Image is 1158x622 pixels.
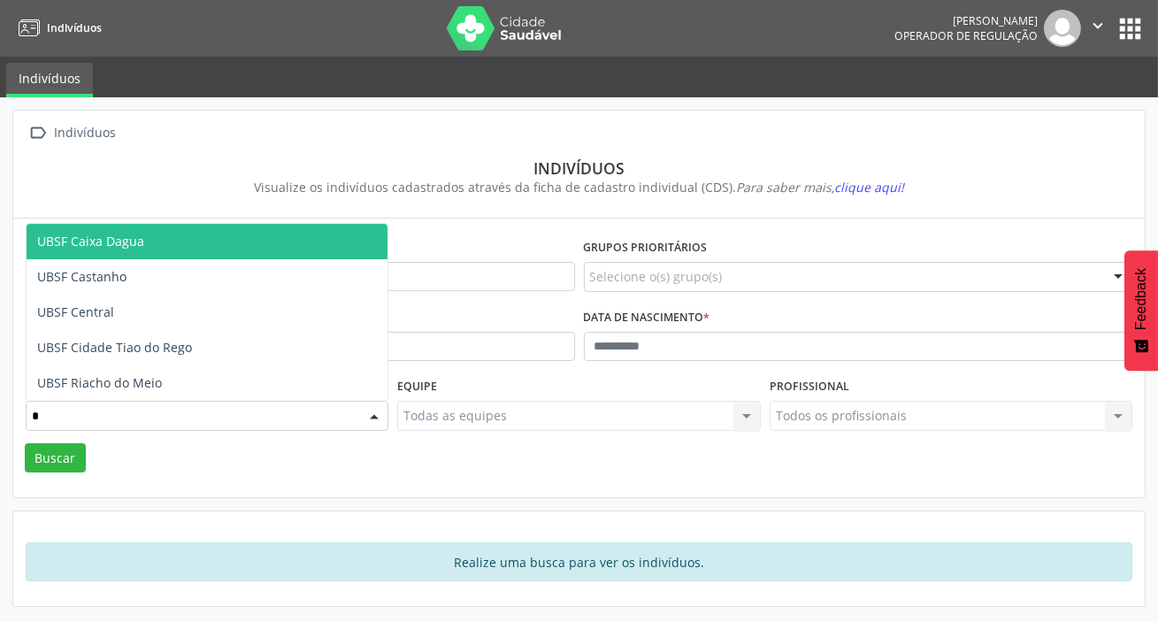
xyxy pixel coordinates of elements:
[397,373,437,401] label: Equipe
[37,233,144,250] span: UBSF Caixa Dagua
[834,179,904,196] span: clique aqui!
[590,267,723,286] span: Selecione o(s) grupo(s)
[894,28,1038,43] span: Operador de regulação
[47,20,102,35] span: Indivíduos
[12,13,102,42] a: Indivíduos
[6,63,93,97] a: Indivíduos
[584,304,710,332] label: Data de nascimento
[37,374,162,391] span: UBSF Riacho do Meio
[584,234,708,262] label: Grupos prioritários
[26,120,51,146] i: 
[1115,13,1146,44] button: apps
[770,373,849,401] label: Profissional
[37,339,192,356] span: UBSF Cidade Tiao do Rego
[736,179,904,196] i: Para saber mais,
[26,542,1132,581] div: Realize uma busca para ver os indivíduos.
[1124,250,1158,371] button: Feedback - Mostrar pesquisa
[1044,10,1081,47] img: img
[1081,10,1115,47] button: 
[37,268,127,285] span: UBSF Castanho
[51,120,119,146] div: Indivíduos
[37,303,114,320] span: UBSF Central
[26,120,119,146] a:  Indivíduos
[1133,268,1149,330] span: Feedback
[894,13,1038,28] div: [PERSON_NAME]
[1088,16,1108,35] i: 
[25,443,86,473] button: Buscar
[38,158,1120,178] div: Indivíduos
[38,178,1120,196] div: Visualize os indivíduos cadastrados através da ficha de cadastro individual (CDS).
